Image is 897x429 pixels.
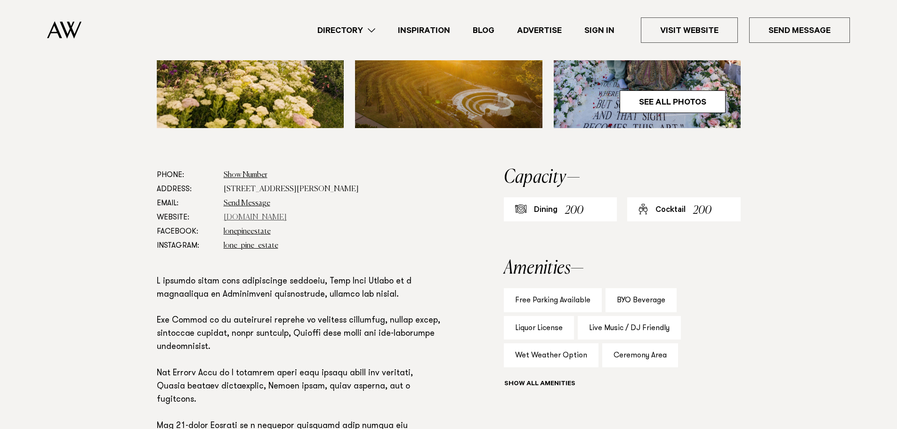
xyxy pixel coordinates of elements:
a: Directory [306,24,387,37]
div: Free Parking Available [504,288,602,312]
dt: Instagram: [157,239,216,253]
img: Auckland Weddings Logo [47,21,81,39]
div: BYO Beverage [606,288,677,312]
a: [DOMAIN_NAME] [224,214,287,221]
div: 200 [693,202,711,219]
div: Live Music / DJ Friendly [578,316,681,340]
a: Send Message [224,200,270,207]
div: Wet Weather Option [504,343,598,367]
h2: Amenities [504,259,741,278]
img: tiered gardens auckland venue [355,8,542,128]
a: Inspiration [387,24,461,37]
a: lone_pine_estate [224,242,278,250]
div: Liquor License [504,316,574,340]
a: Show Number [224,171,267,179]
dt: Facebook: [157,225,216,239]
a: Visit Website [641,17,738,43]
a: Blog [461,24,506,37]
dt: Phone: [157,168,216,182]
dt: Email: [157,196,216,210]
dd: [STREET_ADDRESS][PERSON_NAME] [224,182,443,196]
a: See All Photos [620,90,726,113]
dt: Address: [157,182,216,196]
div: Cocktail [655,205,686,216]
div: 200 [565,202,583,219]
div: Ceremony Area [602,343,678,367]
div: Dining [534,205,558,216]
a: Advertise [506,24,573,37]
dt: Website: [157,210,216,225]
a: Send Message [749,17,850,43]
h2: Capacity [504,168,741,187]
a: lonepineestate [224,228,271,235]
a: Sign In [573,24,626,37]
